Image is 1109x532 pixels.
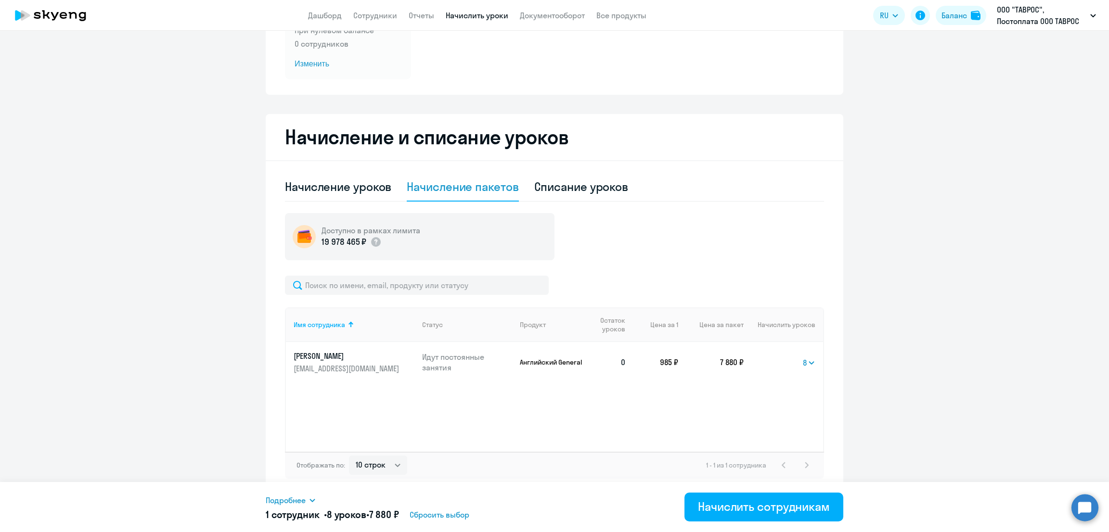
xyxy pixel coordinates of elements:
[873,6,905,25] button: RU
[520,11,585,20] a: Документооборот
[294,363,401,374] p: [EMAIL_ADDRESS][DOMAIN_NAME]
[744,307,823,342] th: Начислить уроков
[971,11,980,20] img: balance
[880,10,889,21] span: RU
[294,351,414,374] a: [PERSON_NAME][EMAIL_ADDRESS][DOMAIN_NAME]
[409,11,434,20] a: Отчеты
[422,320,513,329] div: Статус
[446,11,508,20] a: Начислить уроки
[596,11,646,20] a: Все продукты
[369,508,399,520] span: 7 880 ₽
[634,307,678,342] th: Цена за 1
[585,342,634,382] td: 0
[941,10,967,21] div: Баланс
[997,4,1086,27] p: ООО "ТАВРОС", Постоплата ООО ТАВРОС
[285,179,391,194] div: Начисление уроков
[294,320,345,329] div: Имя сотрудника
[295,58,401,70] span: Изменить
[293,225,316,248] img: wallet-circle.png
[308,11,342,20] a: Дашборд
[295,38,401,50] p: 0 сотрудников
[678,307,744,342] th: Цена за пакет
[322,225,420,236] h5: Доступно в рамках лимита
[266,494,306,506] span: Подробнее
[684,493,843,521] button: Начислить сотрудникам
[353,11,397,20] a: Сотрудники
[520,358,585,367] p: Английский General
[294,351,401,361] p: [PERSON_NAME]
[936,6,986,25] button: Балансbalance
[407,179,518,194] div: Начисление пакетов
[322,236,366,248] p: 19 978 465 ₽
[593,316,634,333] div: Остаток уроков
[297,461,345,469] span: Отображать по:
[327,508,366,520] span: 8 уроков
[698,499,830,514] div: Начислить сотрудникам
[593,316,625,333] span: Остаток уроков
[422,320,443,329] div: Статус
[634,342,678,382] td: 985 ₽
[266,508,399,521] h5: 1 сотрудник • •
[534,179,629,194] div: Списание уроков
[992,4,1101,27] button: ООО "ТАВРОС", Постоплата ООО ТАВРОС
[706,461,766,469] span: 1 - 1 из 1 сотрудника
[285,276,549,295] input: Поиск по имени, email, продукту или статусу
[678,342,744,382] td: 7 880 ₽
[422,352,513,373] p: Идут постоянные занятия
[520,320,546,329] div: Продукт
[294,320,414,329] div: Имя сотрудника
[410,509,469,520] span: Сбросить выбор
[520,320,585,329] div: Продукт
[285,126,824,149] h2: Начисление и списание уроков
